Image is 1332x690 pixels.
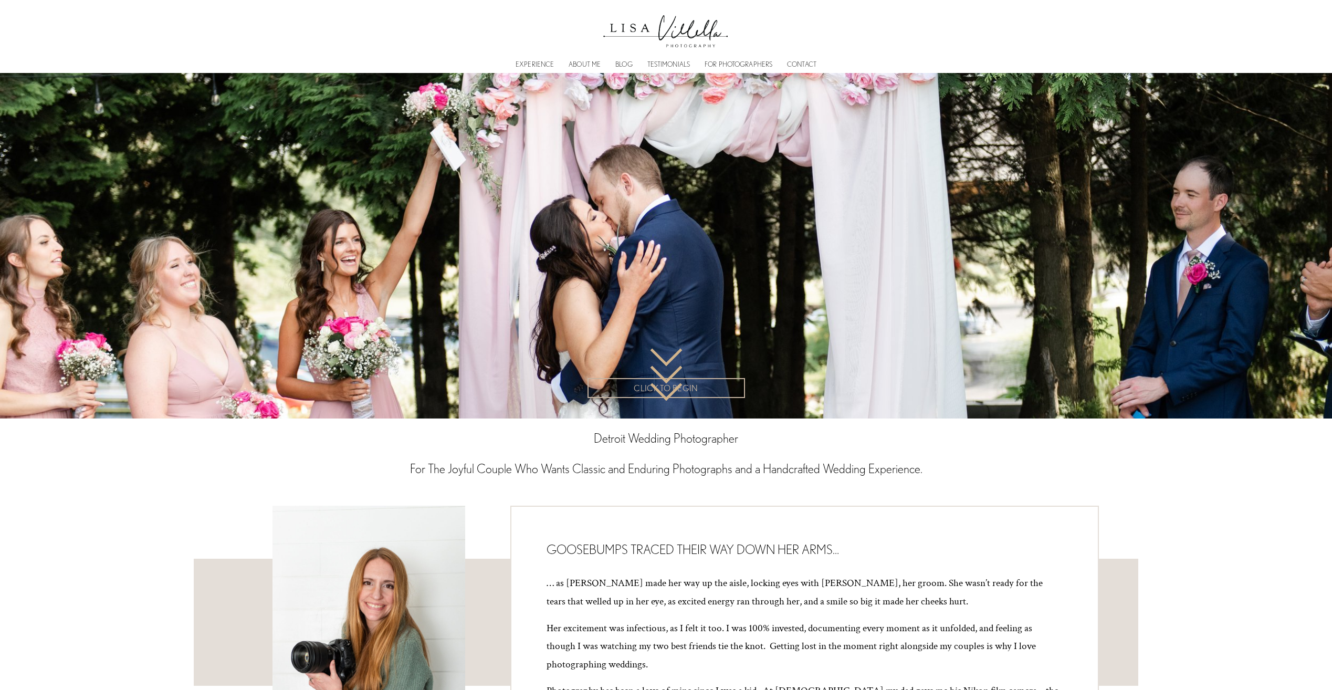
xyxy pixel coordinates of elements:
[391,461,942,477] h3: For The Joyful Couple Who Wants Classic and Enduring Photographs and a Handcrafted Wedding Experi...
[569,63,601,66] a: ABOUT ME
[547,542,839,557] span: GOOSEBUMPS TRACED THEIR WAY DOWN HER ARMS…
[615,63,633,66] a: BLOG
[787,63,816,66] a: CONTACT
[597,4,734,53] img: Lisa Villella Photography
[547,622,1038,671] span: Her excitement was infectious, as I felt it too. I was 100% invested, documenting every moment as...
[705,63,772,66] a: FOR PHOTOGRAPHERS
[509,431,824,447] h1: Detroit Wedding Photographer
[647,63,690,66] a: TESTIMONIALS
[588,378,745,399] a: CLICK TO BEGIN
[547,577,1045,608] span: … as [PERSON_NAME] made her way up the aisle, locking eyes with [PERSON_NAME], her groom. She was...
[516,63,554,66] a: EXPERIENCE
